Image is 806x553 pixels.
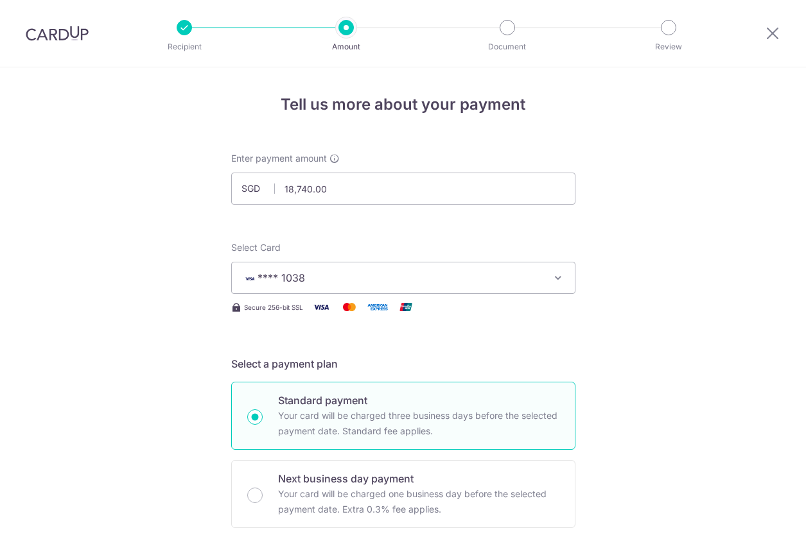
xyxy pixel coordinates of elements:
img: CardUp [26,26,89,41]
input: 0.00 [231,173,575,205]
img: VISA [242,274,258,283]
p: Document [460,40,555,53]
iframe: Opens a widget where you can find more information [724,515,793,547]
img: American Express [365,299,390,315]
span: translation missing: en.payables.payment_networks.credit_card.summary.labels.select_card [231,242,281,253]
p: Standard payment [278,393,559,408]
p: Review [621,40,716,53]
span: Enter payment amount [231,152,327,165]
h5: Select a payment plan [231,356,575,371]
p: Your card will be charged three business days before the selected payment date. Standard fee appl... [278,408,559,439]
h4: Tell us more about your payment [231,93,575,116]
p: Next business day payment [278,471,559,486]
p: Amount [299,40,394,53]
span: Secure 256-bit SSL [244,302,303,312]
img: Mastercard [337,299,362,315]
p: Your card will be charged one business day before the selected payment date. Extra 0.3% fee applies. [278,486,559,517]
img: Visa [308,299,334,315]
p: Recipient [137,40,232,53]
span: SGD [241,182,275,195]
img: Union Pay [393,299,419,315]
